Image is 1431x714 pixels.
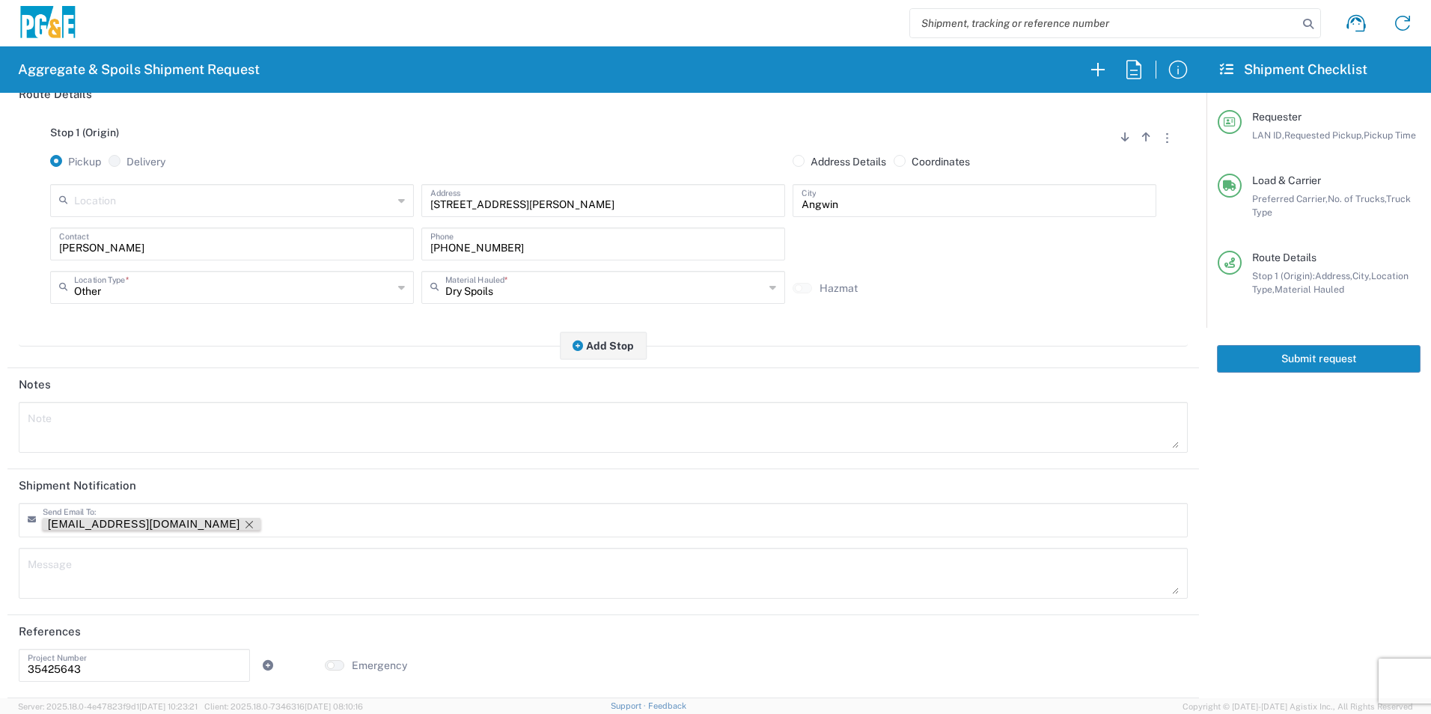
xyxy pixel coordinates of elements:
[19,478,136,493] h2: Shipment Notification
[204,702,363,711] span: Client: 2025.18.0-7346316
[48,518,240,531] div: CSGA@pge.com
[560,332,647,359] button: Add Stop
[1352,270,1371,281] span: City,
[820,281,858,295] label: Hazmat
[18,702,198,711] span: Server: 2025.18.0-4e47823f9d1
[1315,270,1352,281] span: Address,
[1252,129,1284,141] span: LAN ID,
[19,377,51,392] h2: Notes
[18,61,260,79] h2: Aggregate & Spoils Shipment Request
[1252,193,1328,204] span: Preferred Carrier,
[48,518,255,531] div: CSGA@pge.com
[1183,700,1413,713] span: Copyright © [DATE]-[DATE] Agistix Inc., All Rights Reserved
[1284,129,1364,141] span: Requested Pickup,
[305,702,363,711] span: [DATE] 08:10:16
[1252,251,1316,263] span: Route Details
[648,701,686,710] a: Feedback
[910,9,1298,37] input: Shipment, tracking or reference number
[240,518,255,531] delete-icon: Remove tag
[257,655,278,676] a: Add Reference
[139,702,198,711] span: [DATE] 10:23:21
[611,701,648,710] a: Support
[18,6,78,41] img: pge
[19,624,81,639] h2: References
[1252,111,1302,123] span: Requester
[1364,129,1416,141] span: Pickup Time
[894,155,970,168] label: Coordinates
[1252,174,1321,186] span: Load & Carrier
[352,659,407,672] label: Emergency
[1220,61,1367,79] h2: Shipment Checklist
[1217,345,1421,373] button: Submit request
[1328,193,1386,204] span: No. of Trucks,
[19,87,92,102] h2: Route Details
[1252,270,1315,281] span: Stop 1 (Origin):
[50,126,119,138] span: Stop 1 (Origin)
[793,155,886,168] label: Address Details
[1275,284,1344,295] span: Material Hauled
